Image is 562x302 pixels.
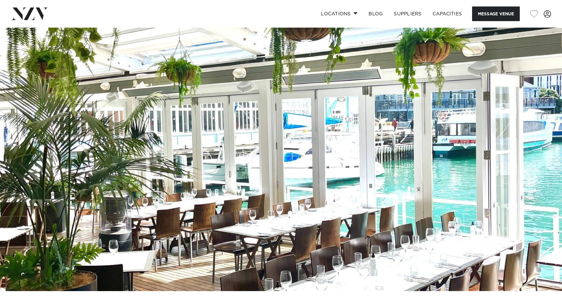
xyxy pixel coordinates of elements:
[427,6,468,21] a: Capacities
[363,6,388,21] a: BLOG
[472,6,520,21] button: Message Venue
[11,7,48,20] img: nzv-logo.png
[315,6,363,21] a: Locations
[388,6,427,21] a: SUPPLIERS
